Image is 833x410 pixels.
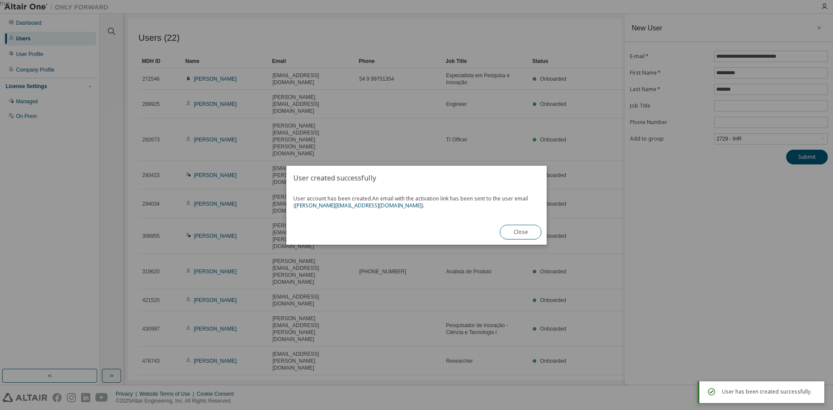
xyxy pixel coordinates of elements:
div: User has been created successfully. [722,387,817,397]
span: An email with the activation link has been sent to the user email ( ). [293,195,528,209]
h2: User created successfully [286,166,547,190]
a: [PERSON_NAME][EMAIL_ADDRESS][DOMAIN_NAME] [295,202,422,209]
button: Close [500,225,541,239]
span: User account has been created. [293,195,540,209]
